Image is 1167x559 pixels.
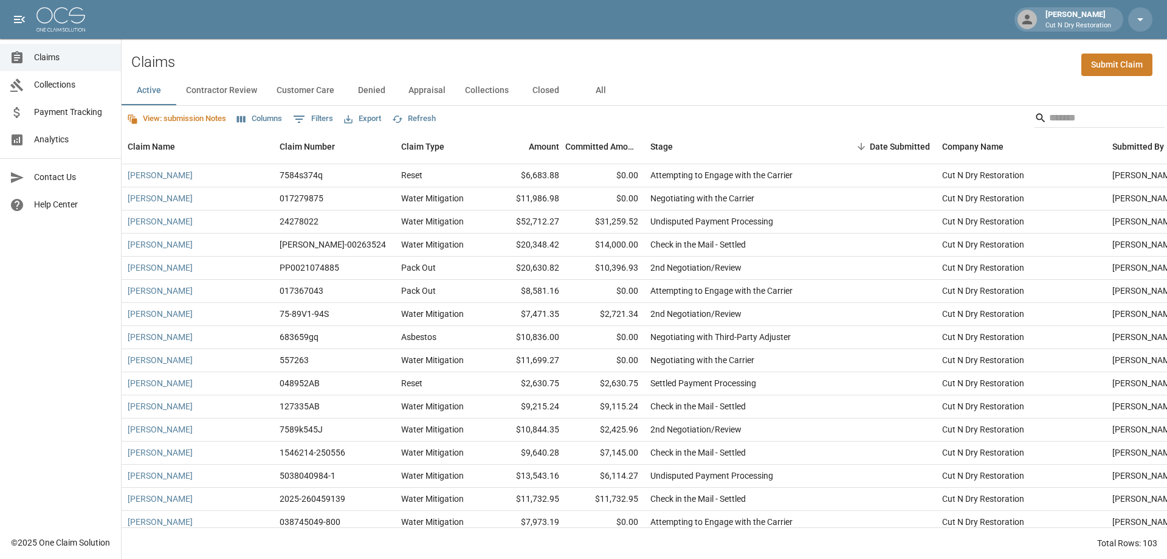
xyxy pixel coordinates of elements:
div: 557263 [280,354,309,366]
div: Claim Type [401,130,444,164]
div: Claim Number [280,130,335,164]
div: Cut N Dry Restoration [942,354,1024,366]
div: Claim Number [274,130,395,164]
div: 75-89V1-94S [280,308,329,320]
div: Cut N Dry Restoration [942,285,1024,297]
div: Pack Out [401,285,436,297]
div: $10,844.35 [486,418,565,442]
button: Select columns [234,109,285,128]
div: Water Mitigation [401,354,464,366]
a: [PERSON_NAME] [128,285,193,297]
div: Negotiating with Third-Party Adjuster [650,331,791,343]
div: Cut N Dry Restoration [942,308,1024,320]
div: 7589k545J [280,423,323,436]
span: Help Center [34,198,111,211]
button: All [573,76,628,105]
div: $11,699.27 [486,349,565,372]
div: Cut N Dry Restoration [942,446,1024,459]
div: 017279875 [280,192,323,204]
button: Export [341,109,384,128]
div: Water Mitigation [401,192,464,204]
div: Committed Amount [565,130,644,164]
div: $7,471.35 [486,303,565,326]
a: [PERSON_NAME] [128,446,193,459]
div: 048952AB [280,377,320,389]
div: $2,630.75 [486,372,565,395]
a: Submit Claim [1081,54,1152,76]
a: [PERSON_NAME] [128,308,193,320]
div: $9,640.28 [486,442,565,465]
div: $2,630.75 [565,372,644,395]
div: 2nd Negotiation/Review [650,308,742,320]
div: Cut N Dry Restoration [942,470,1024,482]
div: Check in the Mail - Settled [650,238,746,251]
div: © 2025 One Claim Solution [11,536,110,549]
div: Negotiating with the Carrier [650,192,754,204]
div: $20,630.82 [486,257,565,280]
div: dynamic tabs [122,76,1167,105]
div: 127335AB [280,400,320,412]
div: Search [1034,108,1165,130]
div: Water Mitigation [401,493,464,505]
div: Cut N Dry Restoration [942,192,1024,204]
button: Sort [853,138,870,155]
div: $11,732.95 [486,488,565,511]
div: Attempting to Engage with the Carrier [650,285,793,297]
div: Date Submitted [827,130,936,164]
div: $0.00 [565,280,644,303]
div: Reset [401,169,422,181]
div: Cut N Dry Restoration [942,516,1024,528]
button: Refresh [389,109,439,128]
button: Customer Care [267,76,344,105]
a: [PERSON_NAME] [128,493,193,505]
button: open drawer [7,7,32,32]
div: Settled Payment Processing [650,377,756,389]
div: 5038040984-1 [280,470,336,482]
div: [PERSON_NAME] [1041,9,1116,30]
div: $0.00 [565,164,644,187]
div: $0.00 [565,511,644,534]
div: Amount [529,130,559,164]
div: Cut N Dry Restoration [942,238,1024,251]
div: $6,683.88 [486,164,565,187]
p: Cut N Dry Restoration [1045,21,1111,31]
div: CAHO-00263524 [280,238,386,251]
span: Collections [34,78,111,91]
div: Claim Name [122,130,274,164]
div: 24278022 [280,215,318,227]
div: Cut N Dry Restoration [942,493,1024,505]
div: $9,215.24 [486,395,565,418]
div: Water Mitigation [401,215,464,227]
span: Payment Tracking [34,106,111,119]
div: 017367043 [280,285,323,297]
span: Claims [34,51,111,64]
div: Claim Name [128,130,175,164]
div: Check in the Mail - Settled [650,400,746,412]
div: $11,986.98 [486,187,565,210]
div: $8,581.16 [486,280,565,303]
div: Water Mitigation [401,308,464,320]
div: Company Name [936,130,1106,164]
div: Cut N Dry Restoration [942,400,1024,412]
a: [PERSON_NAME] [128,377,193,389]
a: [PERSON_NAME] [128,215,193,227]
div: 2025-260459139 [280,493,345,505]
div: $0.00 [565,187,644,210]
a: [PERSON_NAME] [128,423,193,436]
a: [PERSON_NAME] [128,331,193,343]
div: Undisputed Payment Processing [650,470,773,482]
div: $7,973.19 [486,511,565,534]
div: $0.00 [565,326,644,349]
div: Cut N Dry Restoration [942,377,1024,389]
div: Water Mitigation [401,516,464,528]
a: [PERSON_NAME] [128,262,193,274]
div: Claim Type [395,130,486,164]
div: Water Mitigation [401,400,464,412]
div: Cut N Dry Restoration [942,262,1024,274]
a: [PERSON_NAME] [128,354,193,366]
a: [PERSON_NAME] [128,516,193,528]
div: Undisputed Payment Processing [650,215,773,227]
div: $9,115.24 [565,395,644,418]
button: Denied [344,76,399,105]
button: Appraisal [399,76,455,105]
